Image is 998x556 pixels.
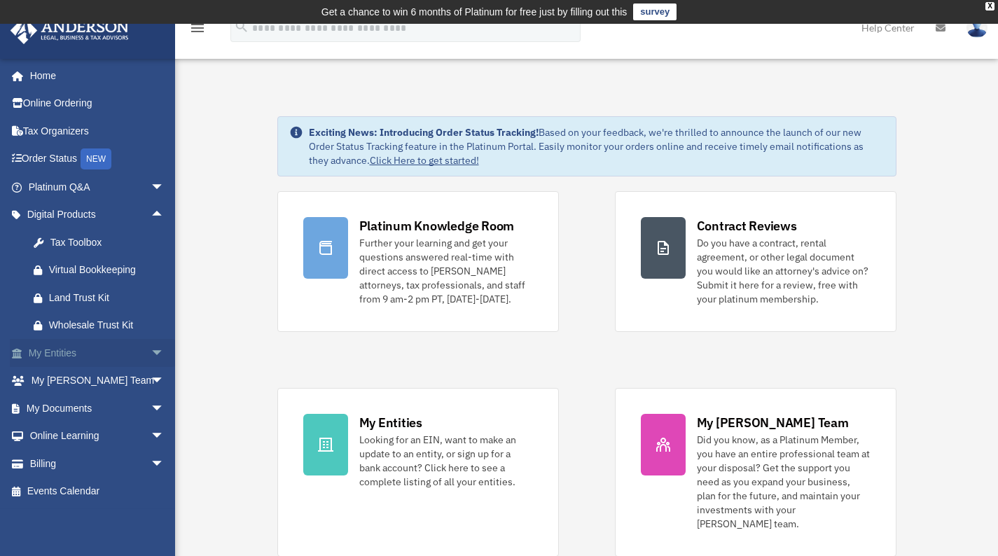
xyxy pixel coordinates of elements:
div: Wholesale Trust Kit [49,317,168,334]
a: Platinum Knowledge Room Further your learning and get your questions answered real-time with dire... [277,191,559,332]
div: v 4.0.25 [39,22,69,34]
a: Contract Reviews Do you have a contract, rental agreement, or other legal document you would like... [615,191,896,332]
img: tab_keywords_by_traffic_grey.svg [139,81,151,92]
img: tab_domain_overview_orange.svg [38,81,49,92]
img: Anderson Advisors Platinum Portal [6,17,133,44]
div: My [PERSON_NAME] Team [697,414,849,431]
div: Domain: [DOMAIN_NAME] [36,36,154,48]
div: Platinum Knowledge Room [359,217,515,235]
div: Based on your feedback, we're thrilled to announce the launch of our new Order Status Tracking fe... [309,125,885,167]
span: arrow_drop_down [151,367,179,396]
i: menu [189,20,206,36]
a: My [PERSON_NAME] Teamarrow_drop_down [10,367,186,395]
span: arrow_drop_down [151,173,179,202]
a: Tax Toolbox [20,228,186,256]
a: Click Here to get started! [370,154,479,167]
img: logo_orange.svg [22,22,34,34]
div: Tax Toolbox [49,234,168,251]
a: Tax Organizers [10,117,186,145]
div: close [985,2,994,11]
div: Did you know, as a Platinum Member, you have an entire professional team at your disposal? Get th... [697,433,871,531]
a: Order StatusNEW [10,145,186,174]
a: Virtual Bookkeeping [20,256,186,284]
span: arrow_drop_up [151,201,179,230]
div: Keywords by Traffic [155,83,236,92]
div: Looking for an EIN, want to make an update to an entity, or sign up for a bank account? Click her... [359,433,533,489]
span: arrow_drop_down [151,339,179,368]
div: Domain Overview [53,83,125,92]
span: arrow_drop_down [151,422,179,451]
div: My Entities [359,414,422,431]
div: Get a chance to win 6 months of Platinum for free just by filling out this [321,4,628,20]
a: menu [189,25,206,36]
a: My Documentsarrow_drop_down [10,394,186,422]
span: arrow_drop_down [151,394,179,423]
a: Digital Productsarrow_drop_up [10,201,186,229]
a: Home [10,62,179,90]
a: Billingarrow_drop_down [10,450,186,478]
img: User Pic [966,18,987,38]
a: survey [633,4,677,20]
a: Wholesale Trust Kit [20,312,186,340]
div: Virtual Bookkeeping [49,261,168,279]
img: website_grey.svg [22,36,34,48]
i: search [234,19,249,34]
a: Online Ordering [10,90,186,118]
strong: Exciting News: Introducing Order Status Tracking! [309,126,539,139]
a: Online Learningarrow_drop_down [10,422,186,450]
a: Events Calendar [10,478,186,506]
a: Platinum Q&Aarrow_drop_down [10,173,186,201]
span: arrow_drop_down [151,450,179,478]
div: Do you have a contract, rental agreement, or other legal document you would like an attorney's ad... [697,236,871,306]
a: My Entitiesarrow_drop_down [10,339,186,367]
div: NEW [81,148,111,169]
a: Land Trust Kit [20,284,186,312]
div: Further your learning and get your questions answered real-time with direct access to [PERSON_NAM... [359,236,533,306]
div: Land Trust Kit [49,289,168,307]
div: Contract Reviews [697,217,797,235]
